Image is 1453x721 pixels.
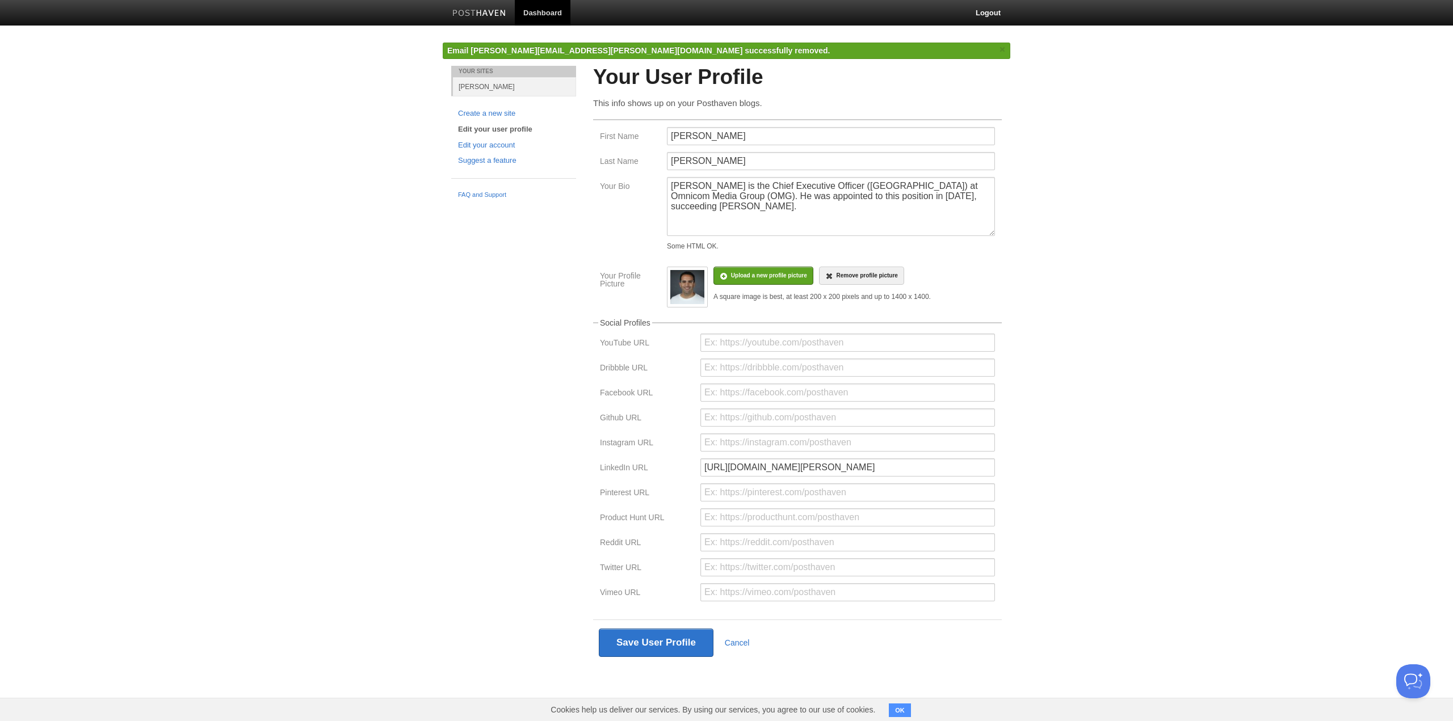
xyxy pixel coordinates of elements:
[819,267,904,285] a: Remove profile picture
[600,364,694,374] label: Dribbble URL
[458,155,569,167] a: Suggest a feature
[600,339,694,349] label: YouTube URL
[539,698,887,721] span: Cookies help us deliver our services. By using our services, you agree to our use of cookies.
[700,433,995,452] input: Ex: https://instagram.com/posthaven
[700,508,995,526] input: Ex: https://producthunt.com/posthaven
[700,458,995,477] input: Ex: https://linkedin.com/posthaven
[600,488,694,499] label: Pinterest URL
[447,46,830,55] span: Email [PERSON_NAME][EMAIL_ADDRESS][PERSON_NAME][DOMAIN_NAME] successfully removed.
[700,383,995,402] input: Ex: https://facebook.com/posthaven
[600,563,694,574] label: Twitter URL
[700,334,995,352] input: Ex: https://youtube.com/posthaven
[600,132,660,143] label: First Name
[600,513,694,524] label: Product Hunt URL
[453,77,576,96] a: [PERSON_NAME]
[889,703,911,717] button: OK
[458,190,569,200] a: FAQ and Support
[600,389,694,399] label: Facebook URL
[700,558,995,576] input: Ex: https://twitter.com/posthaven
[700,483,995,501] input: Ex: https://pinterest.com/posthaven
[836,272,897,279] span: Remove profile picture
[458,124,569,136] a: Edit your user profile
[600,438,694,449] label: Instagram URL
[725,638,750,647] a: Cancel
[997,43,1007,57] a: ×
[600,588,694,599] label: Vimeo URL
[713,293,931,300] div: A square image is best, at least 200 x 200 pixels and up to 1400 x 1400.
[593,97,1002,109] p: This info shows up on your Posthaven blogs.
[452,10,506,18] img: Posthaven-bar
[600,538,694,549] label: Reddit URL
[731,272,807,279] span: Upload a new profile picture
[700,533,995,551] input: Ex: https://reddit.com/posthaven
[1396,664,1430,698] iframe: Help Scout Beacon - Open
[600,182,660,193] label: Your Bio
[598,319,652,327] legend: Social Profiles
[600,414,694,424] label: Github URL
[600,157,660,168] label: Last Name
[670,270,704,304] img: medium_1664909753452.jpg
[458,108,569,120] a: Create a new site
[600,463,694,474] label: LinkedIn URL
[451,66,576,77] li: Your Sites
[593,66,1002,89] h2: Your User Profile
[700,408,995,427] input: Ex: https://github.com/posthaven
[700,583,995,601] input: Ex: https://vimeo.com/posthaven
[700,359,995,377] input: Ex: https://dribbble.com/posthaven
[599,629,713,657] button: Save User Profile
[458,140,569,151] a: Edit your account
[667,243,995,250] div: Some HTML OK.
[667,177,995,236] textarea: [PERSON_NAME] is the Chief Executive Officer ([GEOGRAPHIC_DATA]) at Omnicom Media Group (OMG). He...
[600,272,660,290] label: Your Profile Picture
